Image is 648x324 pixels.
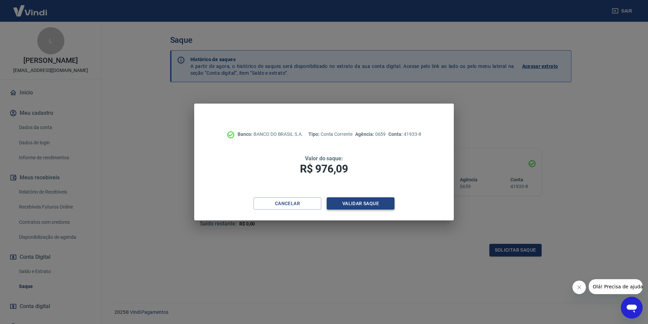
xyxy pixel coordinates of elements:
[355,131,386,138] p: 0659
[254,197,321,210] button: Cancelar
[621,297,643,319] iframe: Botão para abrir a janela de mensagens
[327,197,394,210] button: Validar saque
[589,279,643,294] iframe: Mensagem da empresa
[388,131,404,137] span: Conta:
[4,5,57,10] span: Olá! Precisa de ajuda?
[305,155,343,162] span: Valor do saque:
[355,131,375,137] span: Agência:
[238,131,303,138] p: BANCO DO BRASIL S.A.
[300,162,348,175] span: R$ 976,09
[388,131,421,138] p: 41933-8
[572,281,586,294] iframe: Fechar mensagem
[308,131,321,137] span: Tipo:
[238,131,254,137] span: Banco:
[308,131,352,138] p: Conta Corrente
